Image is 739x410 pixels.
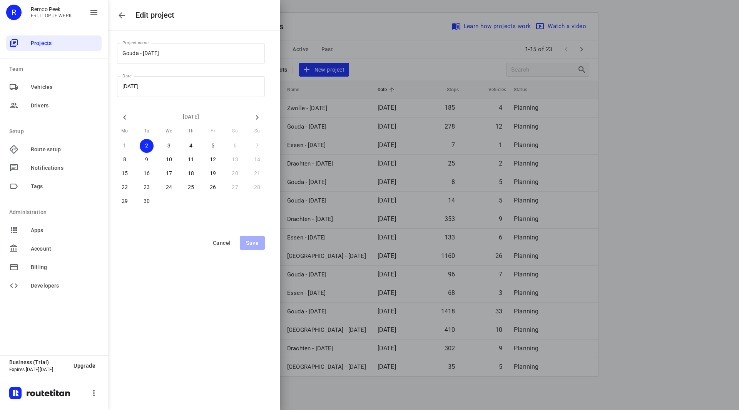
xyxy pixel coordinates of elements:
[132,113,249,121] p: [DATE]
[6,5,22,20] div: R
[135,11,174,20] h5: Edit project
[250,127,264,135] span: Su
[31,6,72,12] p: Remco Peek
[31,13,72,18] p: FRUIT OP JE WERK
[206,127,220,135] span: Fr
[256,142,259,149] p: 7
[254,183,260,191] p: 28
[210,183,216,191] p: 26
[74,363,95,369] span: Upgrade
[166,156,172,163] p: 10
[123,142,126,149] p: 1
[114,8,129,23] div: Close
[184,127,198,135] span: Th
[188,183,194,191] p: 25
[31,182,99,191] span: Tags
[210,169,216,177] p: 19
[123,156,126,163] p: 8
[31,164,99,172] span: Notifications
[232,156,238,163] p: 13
[232,169,238,177] p: 20
[213,240,231,246] span: Cancel
[144,183,150,191] p: 23
[9,359,67,365] p: Business (Trial)
[166,169,172,177] p: 17
[167,142,171,149] p: 3
[31,39,99,47] span: Projects
[122,183,128,191] p: 22
[166,183,172,191] p: 24
[118,127,132,135] span: Mo
[234,142,237,149] p: 6
[210,156,216,163] p: 12
[189,142,192,149] p: 4
[144,197,150,205] p: 30
[211,142,214,149] p: 5
[162,127,176,135] span: We
[9,367,67,372] p: Expires [DATE][DATE]
[145,142,148,149] p: 2
[31,102,99,110] span: Drivers
[31,282,99,290] span: Developers
[31,146,99,154] span: Route setup
[9,208,102,216] p: Administration
[31,245,99,253] span: Account
[188,156,194,163] p: 11
[140,127,154,135] span: Tu
[31,263,99,271] span: Billing
[188,169,194,177] p: 18
[144,169,150,177] p: 16
[254,156,260,163] p: 14
[145,156,148,163] p: 9
[254,169,260,177] p: 21
[232,183,238,191] p: 27
[31,83,99,91] span: Vehicles
[122,197,128,205] p: 29
[9,65,102,73] p: Team
[228,127,242,135] span: Sa
[31,226,99,234] span: Apps
[9,127,102,136] p: Setup
[122,169,128,177] p: 15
